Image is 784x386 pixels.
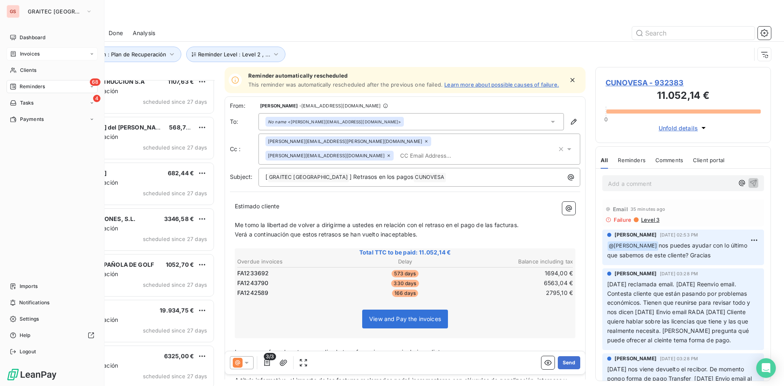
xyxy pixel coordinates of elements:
[7,312,98,326] a: Settings
[166,261,194,268] span: 1052,70 €
[660,232,698,237] span: [DATE] 02:53 PM
[630,207,665,212] span: 35 minutes ago
[615,231,657,239] span: [PERSON_NAME]
[7,31,98,44] a: Dashboard
[268,173,349,182] span: GRAITEC [GEOGRAPHIC_DATA]
[235,231,417,238] span: Verá a continuación que estos retrasos se han vuelto inaceptables.
[392,290,418,297] span: 166 days
[614,216,631,223] span: Failure
[20,348,36,355] span: Logout
[143,281,207,288] span: scheduled since 27 days
[143,190,207,196] span: scheduled since 27 days
[444,81,559,88] a: Learn more about possible causes of failure.
[164,353,194,359] span: 6325,00 €
[615,270,657,277] span: [PERSON_NAME]
[7,113,98,126] a: Payments
[198,51,270,58] span: Reminder Level : Level 2 , ...
[20,34,45,41] span: Dashboard
[230,102,258,110] span: From:
[414,173,445,182] span: CUNOVESA
[143,144,207,151] span: scheduled since 27 days
[462,257,573,266] th: Balance including tax
[143,373,207,379] span: scheduled since 27 days
[235,203,279,210] span: Estimado cliente
[601,157,608,163] span: All
[168,78,194,85] span: 1107,63 €
[655,157,683,163] span: Comments
[693,157,724,163] span: Client portal
[7,280,98,293] a: Imports
[230,118,258,126] label: To:
[143,327,207,334] span: scheduled since 27 days
[20,99,34,107] span: Tasks
[264,353,276,360] span: 3/3
[299,103,381,108] span: - [EMAIL_ADDRESS][DOMAIN_NAME]
[462,288,573,297] td: 2795,10 €
[20,332,31,339] span: Help
[20,50,40,58] span: Invoices
[235,221,519,228] span: Me tomo la libertad de volver a dirigirme a ustedes en relación con el retraso en el pago de las ...
[143,236,207,242] span: scheduled since 27 days
[756,358,776,378] div: Open Intercom Messenger
[632,27,755,40] input: Search
[558,356,580,369] button: Send
[606,77,761,88] span: CUNOVESA - 932383
[613,206,628,212] span: Email
[168,170,194,176] span: 682,44 €
[659,124,698,132] span: Unfold details
[397,149,491,162] input: CC Email Address...
[20,315,39,323] span: Settings
[660,271,698,276] span: [DATE] 03:28 PM
[133,29,155,37] span: Analysis
[7,5,20,18] div: GS
[58,47,181,62] button: Reminder plan : Plan de Recuperación
[20,67,36,74] span: Clients
[93,95,100,102] span: 4
[265,173,267,180] span: [
[90,78,100,86] span: 68
[160,307,194,314] span: 19.934,75 €
[7,64,98,77] a: Clients
[350,173,413,180] span: ] Retrasos en los pagos
[462,279,573,288] td: 6563,04 €
[248,72,559,79] span: Reminder automatically rescheduled
[237,289,268,297] span: FA1242589
[268,119,401,125] div: <[PERSON_NAME][EMAIL_ADDRESS][DOMAIN_NAME]>
[58,124,167,131] span: [PERSON_NAME] del [PERSON_NAME]
[268,119,286,125] em: No name
[615,355,657,362] span: [PERSON_NAME]
[660,356,698,361] span: [DATE] 03:28 PM
[607,281,752,344] span: [DATE] reclamada email. [DATE] Reenvio email. Contesta cliente que están pasando por problemas ec...
[237,269,269,277] span: FA1233692
[143,98,207,105] span: scheduled since 27 days
[237,257,348,266] th: Overdue invoices
[349,257,461,266] th: Delay
[7,47,98,60] a: Invoices
[608,241,658,251] span: @ [PERSON_NAME]
[20,83,45,90] span: Reminders
[268,153,385,158] span: [PERSON_NAME][EMAIL_ADDRESS][DOMAIN_NAME]
[186,47,285,62] button: Reminder Level : Level 2 , ...
[606,88,761,105] h3: 11.052,14 €
[7,368,57,381] img: Logo LeanPay
[164,215,194,222] span: 3346,58 €
[169,124,195,131] span: 568,70 €
[7,96,98,109] a: 4Tasks
[260,103,298,108] span: [PERSON_NAME]
[7,80,98,93] a: 68Reminders
[28,8,82,15] span: GRAITEC [GEOGRAPHIC_DATA]
[19,299,49,306] span: Notifications
[58,261,154,268] span: FEDERACION ESPAÑOLA DE GOLF
[109,29,123,37] span: Done
[7,329,98,342] a: Help
[268,139,422,144] span: [PERSON_NAME][EMAIL_ADDRESS][PERSON_NAME][DOMAIN_NAME]
[20,116,44,123] span: Payments
[236,248,574,257] span: Total TTC to be paid: 11.052,14 €
[235,348,445,355] span: Le rogamos formalmente que realice la transferencia necesaria de inmediato.
[230,145,258,153] label: Cc :
[607,242,749,259] span: nos puedes ayudar con lo último que sabemos de este cliente? Gracias
[392,270,418,277] span: 573 days
[369,315,441,322] span: View and Pay the invoices
[248,81,443,88] span: This reminder was automatically rescheduled after the previous one failed.
[656,123,710,133] button: Unfold details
